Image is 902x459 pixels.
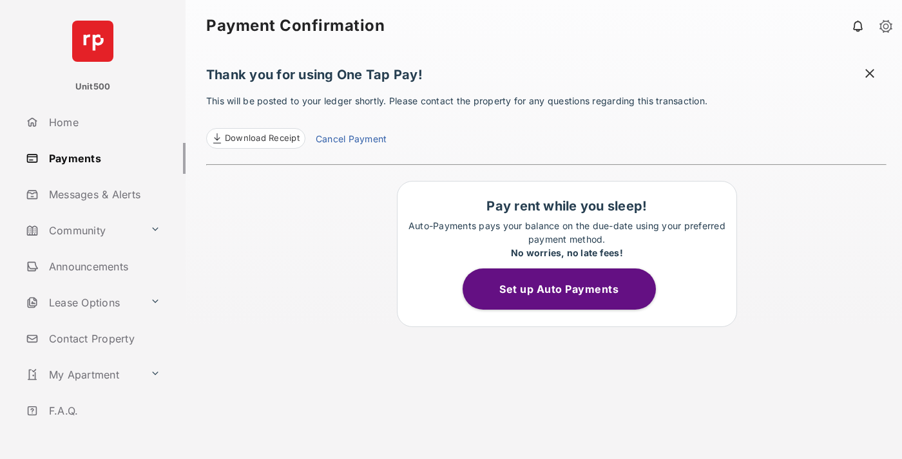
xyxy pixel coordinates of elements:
a: Messages & Alerts [21,179,186,210]
p: Auto-Payments pays your balance on the due-date using your preferred payment method. [404,219,730,259]
a: Contact Property [21,323,186,354]
p: This will be posted to your ledger shortly. Please contact the property for any questions regardi... [206,94,887,149]
a: Payments [21,143,186,174]
div: No worries, no late fees! [404,246,730,259]
h1: Thank you for using One Tap Pay! [206,67,887,89]
a: Lease Options [21,287,145,318]
a: My Apartment [21,359,145,390]
a: Set up Auto Payments [463,283,671,295]
button: Set up Auto Payments [463,268,656,310]
a: Download Receipt [206,128,305,149]
a: Home [21,107,186,138]
a: Cancel Payment [316,132,387,149]
a: Announcements [21,251,186,282]
strong: Payment Confirmation [206,18,385,33]
h1: Pay rent while you sleep! [404,198,730,214]
a: F.A.Q. [21,395,186,426]
a: Community [21,215,145,246]
img: svg+xml;base64,PHN2ZyB4bWxucz0iaHR0cDovL3d3dy53My5vcmcvMjAwMC9zdmciIHdpZHRoPSI2NCIgaGVpZ2h0PSI2NC... [72,21,113,62]
span: Download Receipt [225,132,300,145]
p: Unit500 [75,80,111,93]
